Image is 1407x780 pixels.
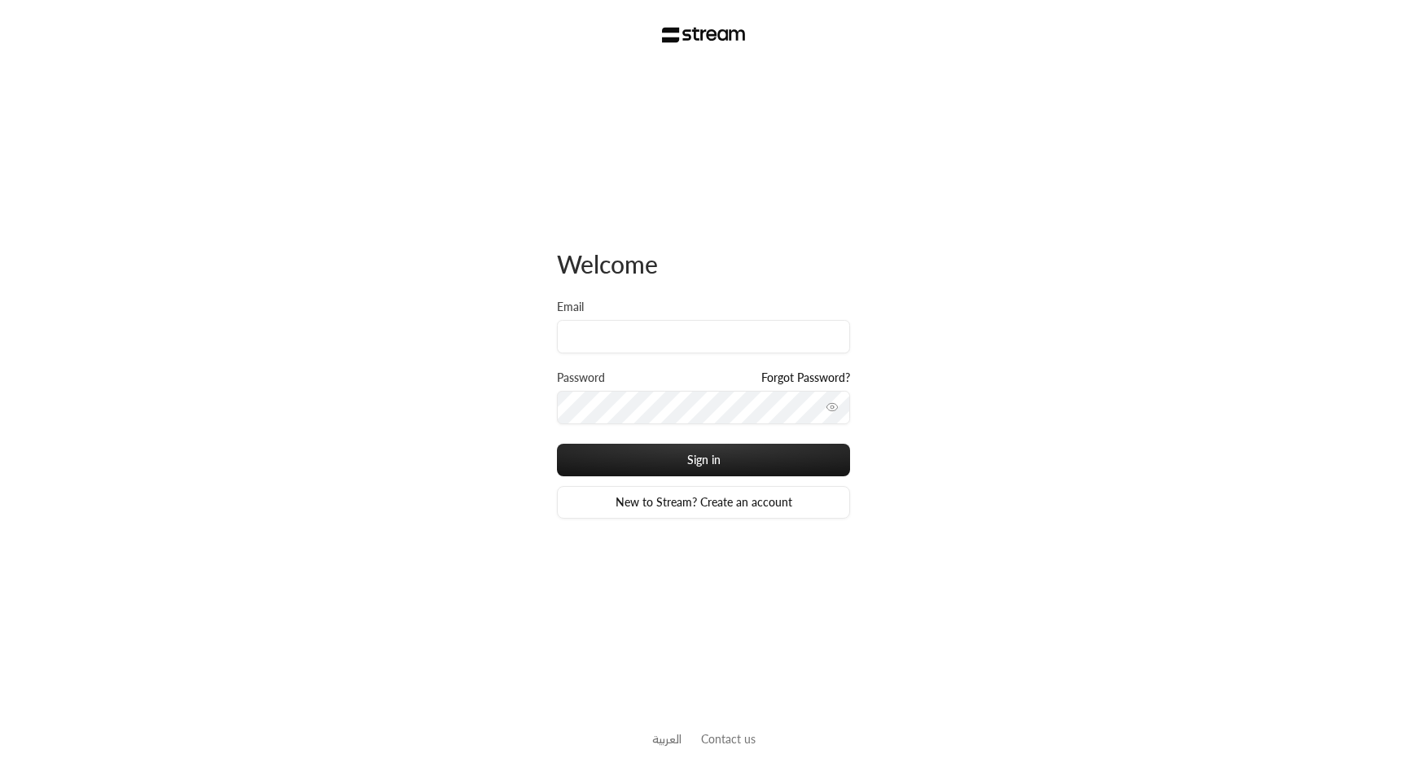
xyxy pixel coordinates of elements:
a: العربية [652,724,682,754]
span: Welcome [557,249,658,278]
label: Password [557,370,605,386]
a: Contact us [701,732,756,746]
button: Contact us [701,730,756,747]
label: Email [557,299,584,315]
button: Sign in [557,444,850,476]
a: Forgot Password? [761,370,850,386]
img: Stream Logo [662,27,746,43]
a: New to Stream? Create an account [557,486,850,519]
button: toggle password visibility [819,394,845,420]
